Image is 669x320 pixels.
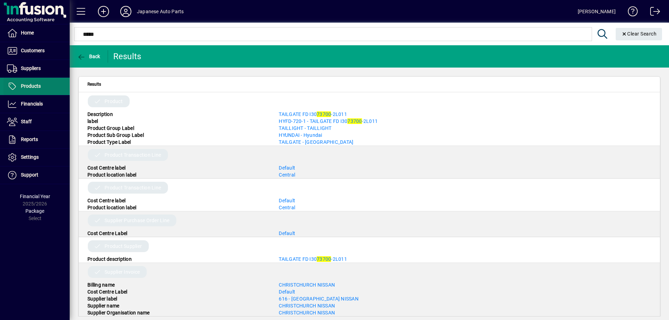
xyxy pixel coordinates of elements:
[3,113,70,131] a: Staff
[279,118,378,124] a: HYFD-720-1 - TAILGATE FD I3073700-2L011
[21,30,34,36] span: Home
[578,6,616,17] div: [PERSON_NAME]
[20,194,50,199] span: Financial Year
[279,125,331,131] a: TAILLIGHT - TAILLIGHT
[279,118,378,124] span: HYFD-720-1 - TAILGATE FD I30 -2L011
[3,166,70,184] a: Support
[105,243,142,250] span: Product Supplier
[3,60,70,77] a: Suppliers
[279,198,295,203] a: Default
[92,5,115,18] button: Add
[279,172,295,178] a: Central
[3,131,70,148] a: Reports
[82,309,274,316] div: Supplier Organisation name
[3,78,70,95] a: Products
[105,98,123,105] span: Product
[279,296,359,302] a: 616 - [GEOGRAPHIC_DATA] NISSAN
[77,54,100,59] span: Back
[645,1,660,24] a: Logout
[82,139,274,146] div: Product Type Label
[82,164,274,171] div: Cost Centre label
[25,208,44,214] span: Package
[21,48,45,53] span: Customers
[347,118,362,124] em: 73700
[75,50,102,63] button: Back
[3,24,70,42] a: Home
[105,268,140,275] span: Supplier Invoice
[3,95,70,113] a: Financials
[21,101,43,107] span: Financials
[279,256,347,262] a: TAILGATE FD I3073700-2L011
[137,6,184,17] div: Japanese Auto Parts
[279,303,335,309] a: CHRISTCHURCH NISSAN
[279,231,295,236] a: Default
[87,80,101,88] span: Results
[21,119,32,124] span: Staff
[623,1,638,24] a: Knowledge Base
[279,205,295,210] a: Central
[82,256,274,263] div: Product description
[279,111,347,117] a: TAILGATE FD I3073700-2L011
[105,184,161,191] span: Product Transaction Line
[279,289,295,295] a: Default
[82,281,274,288] div: Billing name
[279,165,295,171] a: Default
[21,172,38,178] span: Support
[82,132,274,139] div: Product Sub Group Label
[21,65,41,71] span: Suppliers
[82,295,274,302] div: Supplier label
[113,51,143,62] div: Results
[21,136,38,142] span: Reports
[621,31,657,37] span: Clear Search
[21,83,41,89] span: Products
[21,154,39,160] span: Settings
[616,28,662,40] button: Clear
[279,310,335,315] a: CHRISTCHURCH NISSAN
[82,171,274,178] div: Product location label
[279,132,322,138] a: HYUNDAI - Hyundai
[3,42,70,60] a: Customers
[82,288,274,295] div: Cost Centre Label
[279,282,335,288] a: CHRISTCHURCH NISSAN
[115,5,137,18] button: Profile
[3,149,70,166] a: Settings
[82,118,274,125] div: label
[70,50,108,63] app-page-header-button: Back
[82,302,274,309] div: Supplier name
[82,204,274,211] div: Product location label
[82,125,274,132] div: Product Group Label
[82,230,274,237] div: Cost Centre Label
[105,151,161,158] span: Product Transaction Line
[279,256,347,262] span: TAILGATE FD I30 -2L011
[82,111,274,118] div: Description
[317,256,331,262] em: 73700
[82,197,274,204] div: Cost Centre label
[317,111,331,117] em: 73700
[105,217,169,224] span: Supplier Purchase Order Line
[279,139,353,145] a: TAILGATE - [GEOGRAPHIC_DATA]
[279,111,347,117] span: TAILGATE FD I30 -2L011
